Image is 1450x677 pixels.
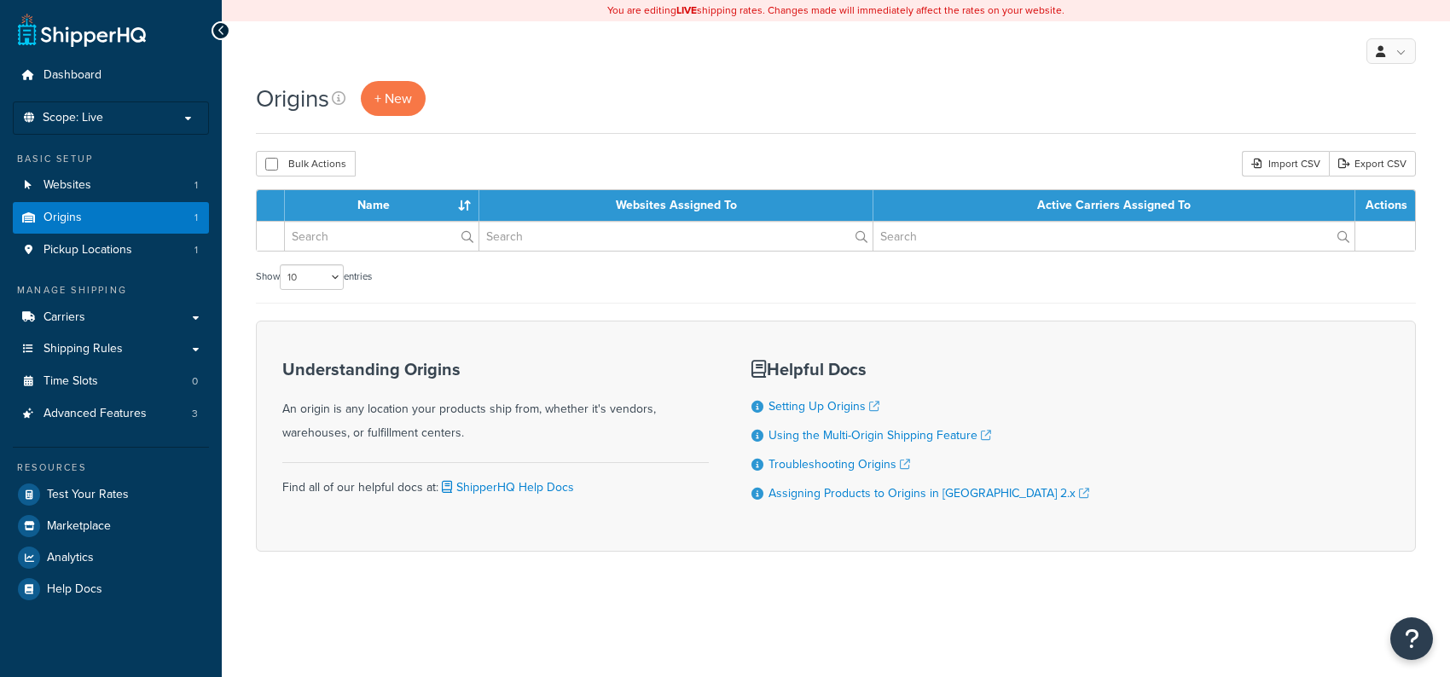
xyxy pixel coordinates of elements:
[13,170,209,201] li: Websites
[47,551,94,565] span: Analytics
[13,460,209,475] div: Resources
[256,82,329,115] h1: Origins
[13,511,209,541] a: Marketplace
[47,582,102,597] span: Help Docs
[479,222,873,251] input: Search
[43,407,147,421] span: Advanced Features
[18,13,146,47] a: ShipperHQ Home
[479,190,874,221] th: Websites Assigned To
[13,152,209,166] div: Basic Setup
[1390,617,1433,660] button: Open Resource Center
[768,484,1089,502] a: Assigning Products to Origins in [GEOGRAPHIC_DATA] 2.x
[47,488,129,502] span: Test Your Rates
[282,462,709,500] div: Find all of our helpful docs at:
[13,234,209,266] li: Pickup Locations
[43,178,91,193] span: Websites
[1355,190,1415,221] th: Actions
[256,151,356,176] button: Bulk Actions
[285,222,478,251] input: Search
[374,89,412,108] span: + New
[13,60,209,91] a: Dashboard
[192,407,198,421] span: 3
[47,519,111,534] span: Marketplace
[13,302,209,333] a: Carriers
[13,202,209,234] a: Origins 1
[13,283,209,298] div: Manage Shipping
[13,479,209,510] a: Test Your Rates
[194,243,198,257] span: 1
[676,3,697,18] b: LIVE
[43,68,101,83] span: Dashboard
[13,398,209,430] li: Advanced Features
[1242,151,1329,176] div: Import CSV
[13,366,209,397] a: Time Slots 0
[361,81,426,116] a: + New
[13,234,209,266] a: Pickup Locations 1
[43,342,123,356] span: Shipping Rules
[280,264,344,290] select: Showentries
[1329,151,1416,176] a: Export CSV
[194,178,198,193] span: 1
[13,398,209,430] a: Advanced Features 3
[43,111,103,125] span: Scope: Live
[438,478,574,496] a: ShipperHQ Help Docs
[751,360,1089,379] h3: Helpful Docs
[256,264,372,290] label: Show entries
[13,574,209,605] a: Help Docs
[13,542,209,573] a: Analytics
[43,211,82,225] span: Origins
[43,374,98,389] span: Time Slots
[282,360,709,445] div: An origin is any location your products ship from, whether it's vendors, warehouses, or fulfillme...
[192,374,198,389] span: 0
[43,243,132,257] span: Pickup Locations
[13,333,209,365] a: Shipping Rules
[13,202,209,234] li: Origins
[194,211,198,225] span: 1
[13,366,209,397] li: Time Slots
[873,222,1354,251] input: Search
[285,190,479,221] th: Name
[768,426,991,444] a: Using the Multi-Origin Shipping Feature
[13,170,209,201] a: Websites 1
[768,455,910,473] a: Troubleshooting Origins
[43,310,85,325] span: Carriers
[282,360,709,379] h3: Understanding Origins
[768,397,879,415] a: Setting Up Origins
[873,190,1355,221] th: Active Carriers Assigned To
